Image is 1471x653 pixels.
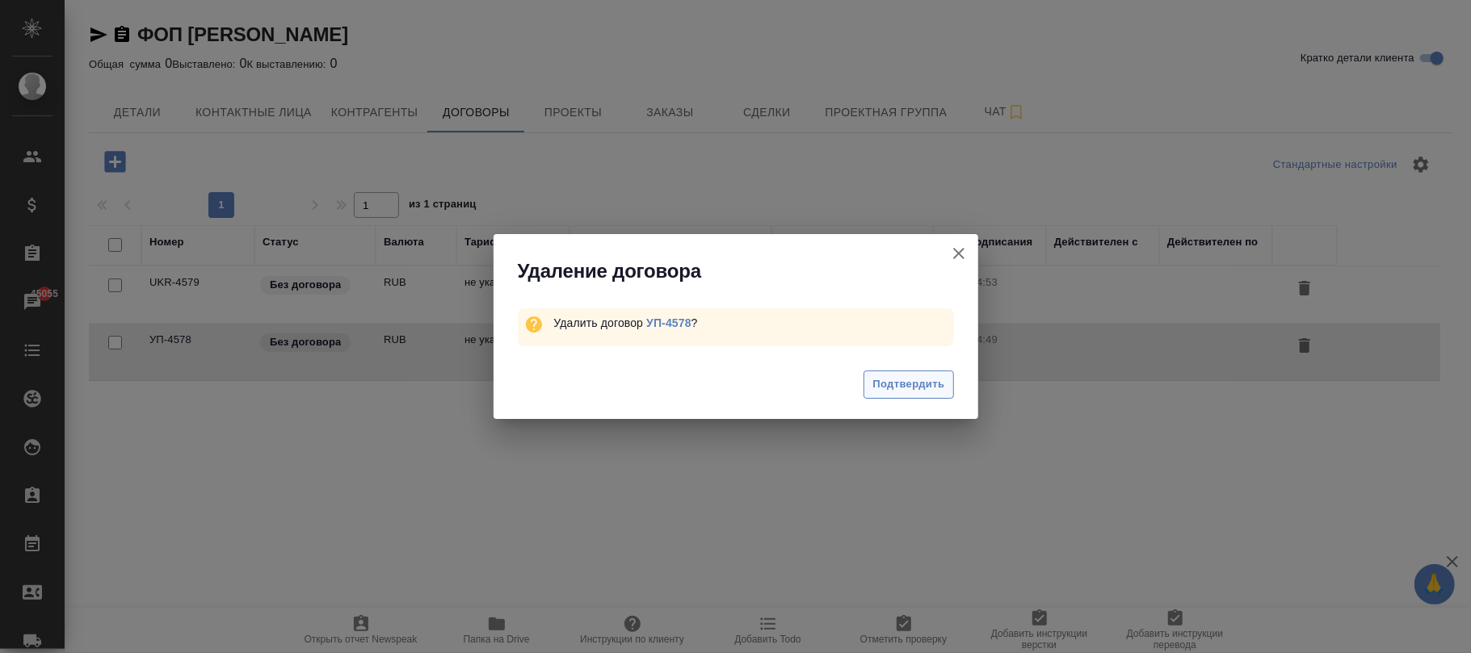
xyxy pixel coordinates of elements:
span: ? [646,316,697,329]
button: Подтвердить [864,370,953,399]
span: Подтвердить [872,375,944,394]
div: Удалить договор [553,315,953,331]
a: УП-4578 [646,316,691,329]
span: Удаление договора [518,258,702,284]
